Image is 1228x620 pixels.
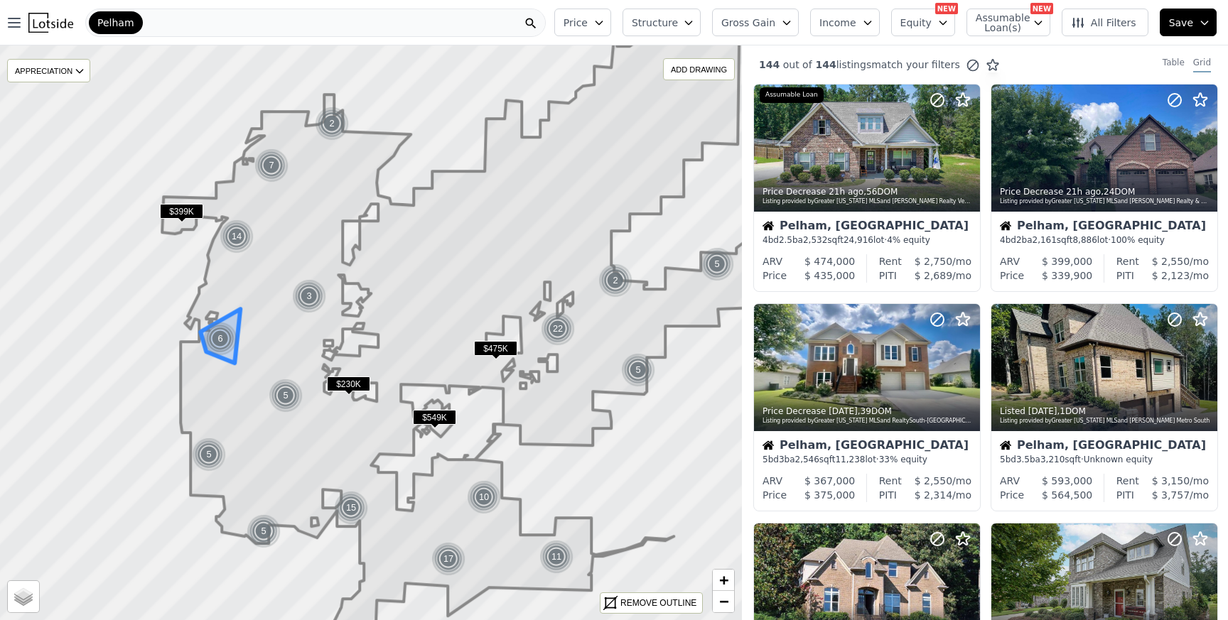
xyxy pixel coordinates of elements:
[897,488,971,502] div: /mo
[327,376,370,397] div: $230K
[539,540,573,574] div: 11
[1000,234,1209,246] div: 4 bd 2 ba sqft lot · 100% equity
[474,341,517,356] span: $475K
[713,570,734,591] a: Zoom in
[1000,474,1020,488] div: ARV
[467,480,502,514] img: g1.png
[564,16,588,30] span: Price
[763,197,973,206] div: Listing provided by Greater [US_STATE] MLS and [PERSON_NAME] Realty Vestavia
[897,268,971,283] div: /mo
[431,542,466,576] img: g1.png
[991,84,1217,292] a: Price Decrease 21h ago,24DOMListing provided byGreater [US_STATE] MLSand [PERSON_NAME] Realty & A...
[719,592,728,610] span: −
[474,341,517,361] div: $475K
[742,58,1000,72] div: out of listings
[203,322,238,356] img: g1.png
[1072,235,1097,245] span: 8,886
[623,9,701,36] button: Structure
[1160,9,1217,36] button: Save
[1139,254,1209,268] div: /mo
[829,187,863,197] time: 2025-08-20 00:00
[763,186,973,197] div: Price Decrease , 56 DOM
[1000,406,1210,417] div: Listed , 1 DOM
[1116,268,1134,283] div: PITI
[763,220,774,232] img: House
[192,437,227,472] img: g1.png
[598,263,633,298] img: g1.png
[1033,235,1057,245] span: 2,161
[292,279,327,313] img: g1.png
[554,9,611,36] button: Price
[541,312,576,346] img: g1.png
[1028,406,1057,416] time: 2025-08-19 00:00
[804,256,855,267] span: $ 474,000
[804,270,855,281] span: $ 435,000
[541,312,575,346] div: 22
[763,417,973,425] div: Listing provided by Greater [US_STATE] MLS and RealtySouth-[GEOGRAPHIC_DATA] Office
[1000,417,1210,425] div: Listing provided by Greater [US_STATE] MLS and [PERSON_NAME] Metro South
[1000,186,1210,197] div: Price Decrease , 24 DOM
[1152,270,1190,281] span: $ 2,123
[97,16,134,30] span: Pelham
[1116,254,1139,268] div: Rent
[269,379,303,413] div: 5
[1062,9,1148,36] button: All Filters
[620,597,696,609] div: REMOVE OUTLINE
[621,353,656,387] img: g1.png
[160,204,203,224] div: $399K
[1071,16,1136,30] span: All Filters
[915,256,952,267] span: $ 2,750
[220,219,254,254] img: g1.png
[891,9,955,36] button: Equity
[763,268,787,283] div: Price
[763,454,971,465] div: 5 bd 3 ba sqft lot · 33% equity
[879,254,902,268] div: Rent
[247,514,281,548] div: 5
[1152,256,1190,267] span: $ 2,550
[1042,489,1092,501] span: $ 564,500
[1139,474,1209,488] div: /mo
[1042,270,1092,281] span: $ 339,900
[719,571,728,589] span: +
[1000,254,1020,268] div: ARV
[1163,57,1185,72] div: Table
[1152,489,1190,501] span: $ 3,757
[819,16,856,30] span: Income
[247,514,281,548] img: g1.png
[539,540,574,574] img: g1.png
[763,488,787,502] div: Price
[192,437,226,472] div: 5
[1134,488,1209,502] div: /mo
[1030,3,1053,14] div: NEW
[269,379,303,413] img: g1.png
[160,204,203,219] span: $399K
[1000,220,1209,234] div: Pelham, [GEOGRAPHIC_DATA]
[334,491,368,525] div: 15
[203,322,237,356] div: 6
[1116,488,1134,502] div: PITI
[1000,268,1024,283] div: Price
[254,148,289,183] img: g1.png
[7,59,90,82] div: APPRECIATION
[835,455,865,464] span: 11,238
[1134,268,1209,283] div: /mo
[991,303,1217,511] a: Listed [DATE],1DOMListing provided byGreater [US_STATE] MLSand [PERSON_NAME] Metro SouthHousePelh...
[879,474,902,488] div: Rent
[1000,440,1011,451] img: House
[829,406,858,416] time: 2025-08-19 00:00
[1000,197,1210,206] div: Listing provided by Greater [US_STATE] MLS and [PERSON_NAME] Realty & Associates
[763,474,782,488] div: ARV
[871,58,960,72] span: match your filters
[803,235,827,245] span: 2,532
[763,234,971,246] div: 4 bd 2.5 ba sqft lot · 4% equity
[812,59,836,70] span: 144
[712,9,799,36] button: Gross Gain
[902,254,971,268] div: /mo
[700,247,734,281] div: 5
[315,107,350,141] img: g1.png
[1152,475,1190,486] span: $ 3,150
[879,488,897,502] div: PITI
[1169,16,1193,30] span: Save
[413,410,456,425] span: $549K
[1116,474,1139,488] div: Rent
